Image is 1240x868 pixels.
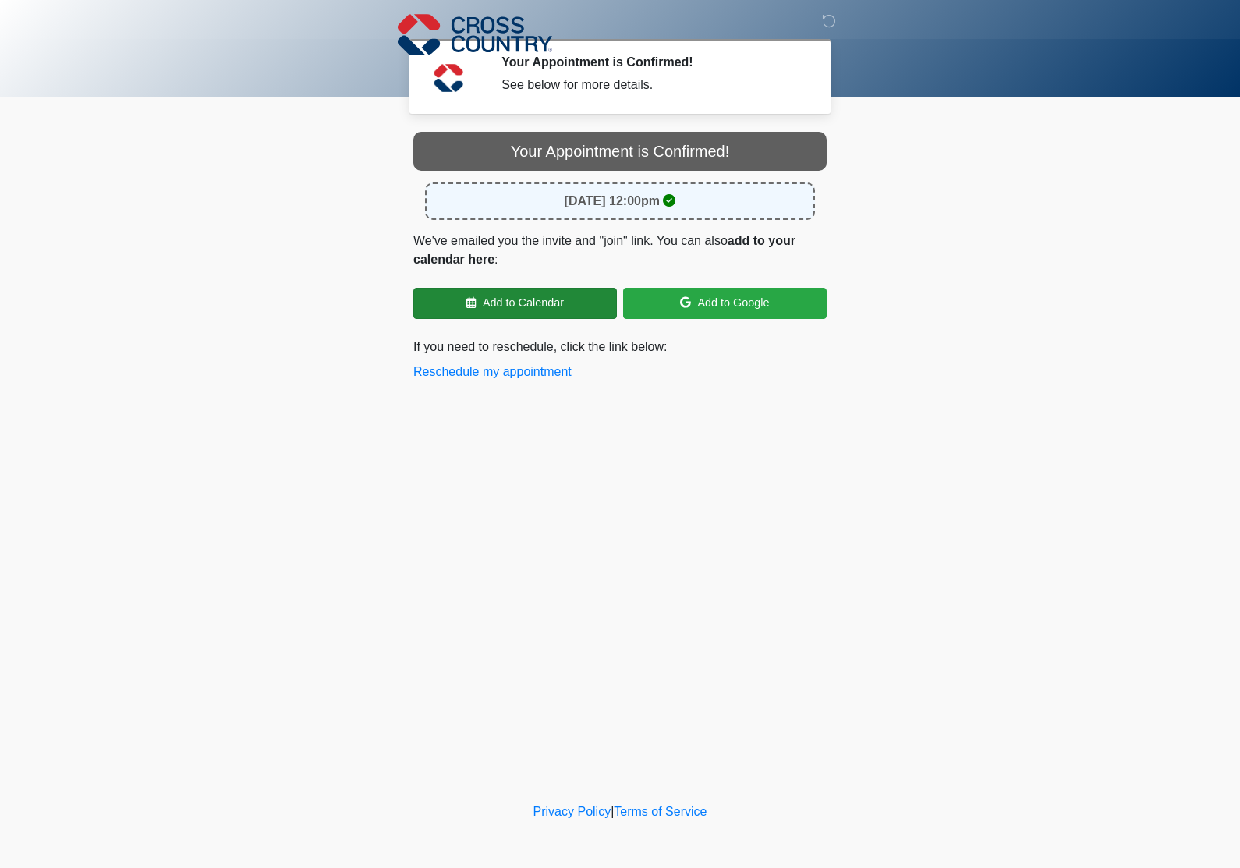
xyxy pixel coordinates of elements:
a: Terms of Service [614,805,707,818]
strong: [DATE] 12:00pm [565,194,660,207]
img: Agent Avatar [425,55,472,101]
a: Add to Calendar [413,288,617,319]
div: See below for more details. [501,76,803,94]
a: Privacy Policy [533,805,611,818]
a: Add to Google [623,288,827,319]
img: Cross Country Logo [398,12,552,57]
p: If you need to reschedule, click the link below: [413,338,827,381]
button: Reschedule my appointment [413,363,572,381]
a: | [611,805,614,818]
p: We've emailed you the invite and "join" link. You can also : [413,232,827,269]
div: Your Appointment is Confirmed! [413,132,827,171]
